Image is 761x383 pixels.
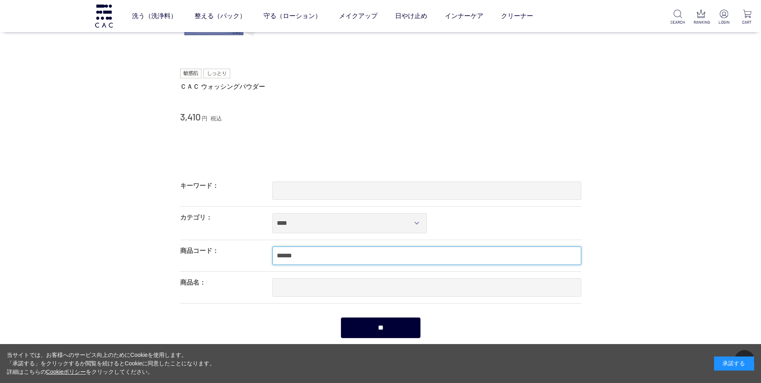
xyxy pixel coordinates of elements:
a: 日やけ止め [395,5,427,27]
span: 円 [202,115,207,122]
a: 洗う（洗浄料） [132,5,177,27]
img: 敏感肌 [180,69,202,78]
a: Cookieポリシー [46,369,86,375]
div: 当サイトでは、お客様へのサービス向上のためにCookieを使用します。 「承諾する」をクリックするか閲覧を続けるとCookieに同意したことになります。 詳細はこちらの をクリックしてください。 [7,351,215,376]
span: 税込 [211,115,222,122]
a: CART [740,10,755,25]
a: SEARCH [670,10,685,25]
img: しっとり [203,69,230,78]
a: LOGIN [716,10,731,25]
span: 3,410 [180,111,201,122]
img: logo [94,4,114,27]
p: CART [740,19,755,25]
p: SEARCH [670,19,685,25]
p: LOGIN [716,19,731,25]
a: RANKING [694,10,708,25]
a: メイクアップ [339,5,377,27]
label: キーワード： [180,182,219,189]
p: RANKING [694,19,708,25]
a: 整える（パック） [195,5,246,27]
a: ＣＡＣ ウォッシングパウダー [180,82,272,91]
a: 守る（ローション） [264,5,321,27]
label: 商品コード： [180,247,219,254]
div: 承諾する [714,357,754,371]
label: 商品名： [180,279,206,286]
a: インナーケア [445,5,483,27]
a: クリーナー [501,5,533,27]
label: カテゴリ： [180,214,212,221]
